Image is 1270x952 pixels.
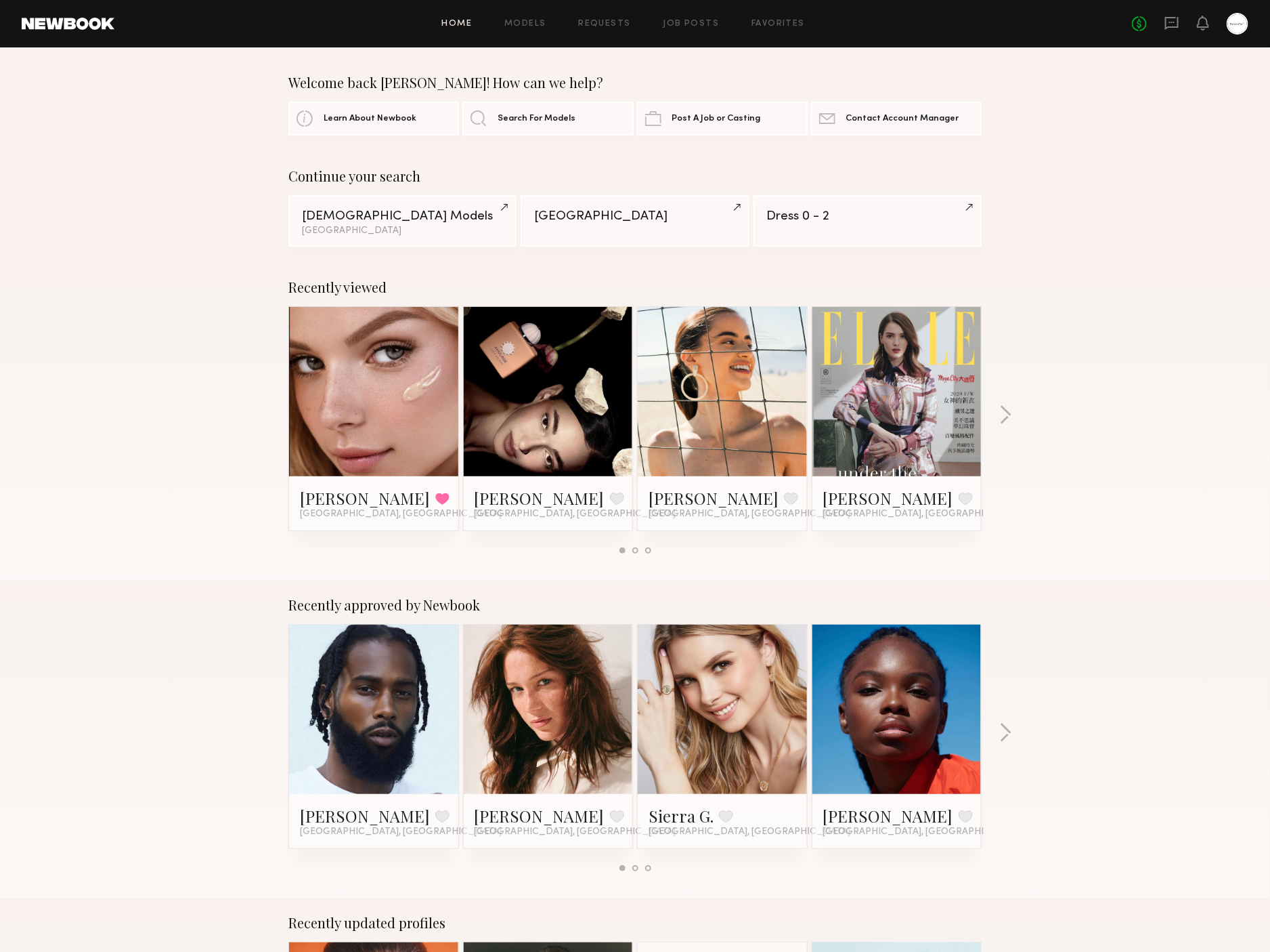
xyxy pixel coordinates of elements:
span: Post A Job or Casting [672,115,761,123]
a: Favorites [751,20,805,28]
div: [GEOGRAPHIC_DATA] [302,226,503,236]
a: Contact Account Manager [811,102,982,136]
a: Search For Models [462,102,633,136]
a: [PERSON_NAME] [300,487,430,509]
a: [PERSON_NAME] [300,805,430,827]
span: [GEOGRAPHIC_DATA], [GEOGRAPHIC_DATA] [300,827,502,837]
div: Continue your search [288,168,982,184]
div: Recently viewed [288,279,982,295]
a: Requests [579,20,631,28]
div: Recently approved by Newbook [288,597,982,613]
span: [GEOGRAPHIC_DATA], [GEOGRAPHIC_DATA] [823,509,1025,520]
div: Dress 0 - 2 [767,210,968,223]
a: Sierra G. [649,805,714,827]
div: Welcome back [PERSON_NAME]! How can we help? [288,75,982,91]
a: [PERSON_NAME] [823,487,953,509]
span: [GEOGRAPHIC_DATA], [GEOGRAPHIC_DATA] [475,827,676,837]
span: Search For Models [498,115,575,123]
a: [PERSON_NAME] [649,487,779,509]
div: [GEOGRAPHIC_DATA] [534,210,735,223]
span: [GEOGRAPHIC_DATA], [GEOGRAPHIC_DATA] [649,827,850,837]
a: [PERSON_NAME] [475,487,605,509]
a: [GEOGRAPHIC_DATA] [521,195,749,247]
div: [DEMOGRAPHIC_DATA] Models [302,210,503,223]
span: Contact Account Manager [846,115,959,123]
div: Recently updated profiles [288,915,982,931]
a: Models [504,20,546,28]
span: [GEOGRAPHIC_DATA], [GEOGRAPHIC_DATA] [475,509,676,520]
a: [PERSON_NAME] [475,805,605,827]
span: [GEOGRAPHIC_DATA], [GEOGRAPHIC_DATA] [823,827,1025,837]
span: [GEOGRAPHIC_DATA], [GEOGRAPHIC_DATA] [649,509,850,520]
a: Home [442,20,473,28]
a: [PERSON_NAME] [823,805,953,827]
a: [DEMOGRAPHIC_DATA] Models[GEOGRAPHIC_DATA] [288,195,517,247]
a: Dress 0 - 2 [753,195,982,247]
a: Learn About Newbook [288,102,459,136]
a: Job Posts [663,20,720,28]
span: [GEOGRAPHIC_DATA], [GEOGRAPHIC_DATA] [300,509,502,520]
a: Post A Job or Casting [637,102,808,136]
span: Learn About Newbook [324,115,416,123]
